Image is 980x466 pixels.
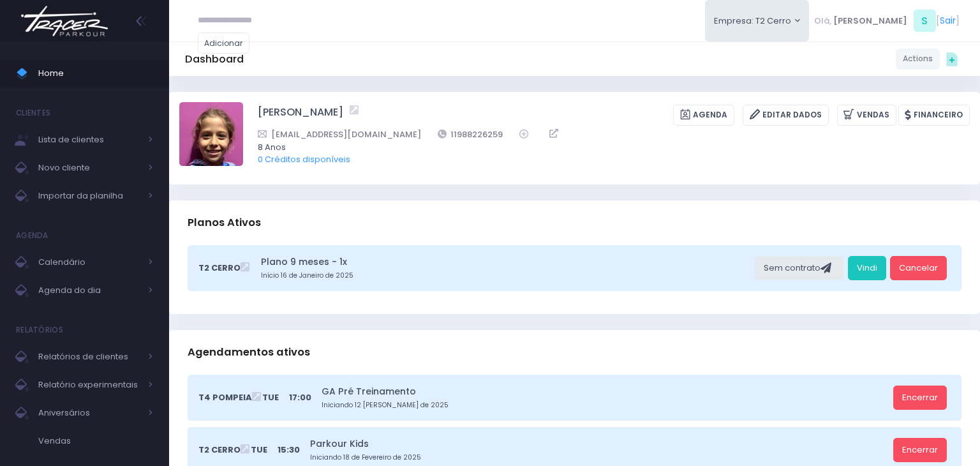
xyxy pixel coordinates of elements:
[258,141,953,154] span: 8 Anos
[310,453,889,463] small: Iniciando 18 de Fevereiro de 2025
[438,128,503,141] a: 11988226259
[38,65,153,82] span: Home
[673,105,734,126] a: Agenda
[38,349,140,365] span: Relatórios de clientes
[198,33,250,54] a: Adicionar
[188,334,310,370] h3: Agendamentos ativos
[179,102,243,170] label: Alterar foto de perfil
[310,437,889,451] a: Parkour Kids
[179,102,243,166] img: Julia Gomes
[38,160,140,176] span: Novo cliente
[893,438,947,462] a: Encerrar
[38,254,140,271] span: Calendário
[198,262,241,274] span: T2 Cerro
[940,14,956,27] a: Sair
[278,444,300,456] span: 15:30
[289,391,311,404] span: 17:00
[322,385,889,398] a: GA Pré Treinamento
[914,10,936,32] span: S
[262,391,279,404] span: Tue
[743,105,829,126] a: Editar Dados
[198,391,252,404] span: T4 Pompeia
[322,400,889,410] small: Iniciando 12 [PERSON_NAME] de 2025
[261,271,751,281] small: Início 16 de Janeiro de 2025
[16,100,50,126] h4: Clientes
[898,105,970,126] a: Financeiro
[848,256,886,280] a: Vindi
[837,105,896,126] a: Vendas
[38,282,140,299] span: Agenda do dia
[38,188,140,204] span: Importar da planilha
[755,256,843,280] div: Sem contrato
[809,6,964,35] div: [ ]
[38,377,140,393] span: Relatório experimentais
[896,49,940,70] a: Actions
[185,53,244,66] h5: Dashboard
[940,47,964,71] div: Quick actions
[893,386,947,410] a: Encerrar
[38,433,153,449] span: Vendas
[38,405,140,421] span: Aniversários
[16,317,63,343] h4: Relatórios
[814,15,831,27] span: Olá,
[833,15,907,27] span: [PERSON_NAME]
[258,105,343,126] a: [PERSON_NAME]
[16,223,48,248] h4: Agenda
[258,128,421,141] a: [EMAIL_ADDRESS][DOMAIN_NAME]
[261,255,751,269] a: Plano 9 meses - 1x
[198,444,241,456] span: T2 Cerro
[188,204,261,241] h3: Planos Ativos
[890,256,947,280] a: Cancelar
[258,153,350,165] a: 0 Créditos disponíveis
[38,132,140,148] span: Lista de clientes
[251,444,267,456] span: Tue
